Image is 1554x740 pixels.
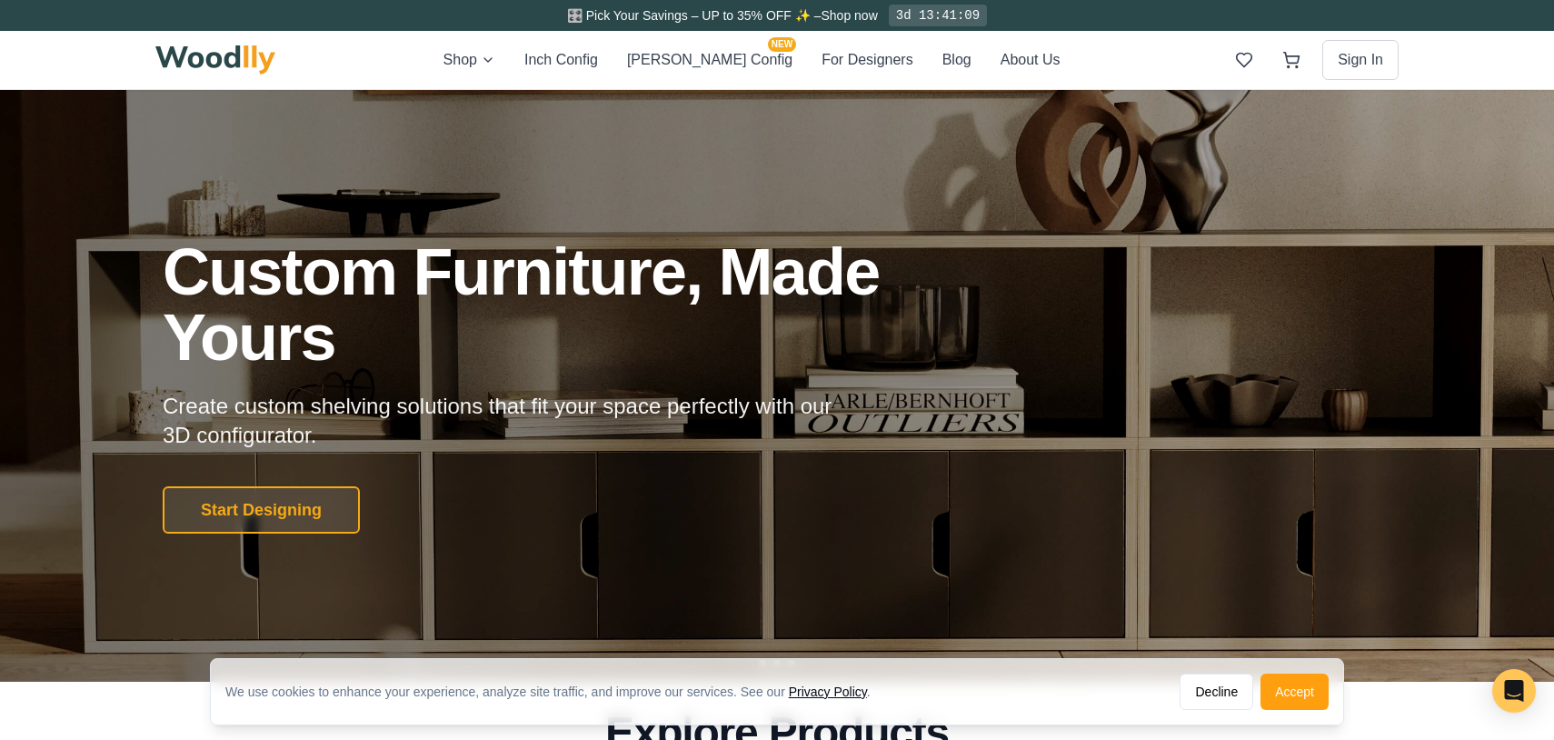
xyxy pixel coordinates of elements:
[1322,40,1399,80] button: Sign In
[225,683,885,701] div: We use cookies to enhance your experience, analyze site traffic, and improve our services. See our .
[789,685,867,699] a: Privacy Policy
[1180,674,1253,710] button: Decline
[443,48,495,72] button: Shop
[163,239,977,370] h1: Custom Furniture, Made Yours
[627,48,792,72] button: [PERSON_NAME] ConfigNEW
[1001,48,1061,72] button: About Us
[1260,674,1329,710] button: Accept
[163,392,861,450] p: Create custom shelving solutions that fit your space perfectly with our 3D configurator.
[942,48,971,72] button: Blog
[524,48,598,72] button: Inch Config
[1492,669,1536,713] div: Open Intercom Messenger
[768,37,796,52] span: NEW
[155,45,275,75] img: Woodlly
[821,8,877,23] a: Shop now
[889,5,987,26] div: 3d 13:41:09
[163,486,360,534] button: Start Designing
[822,48,912,72] button: For Designers
[567,8,822,23] span: 🎛️ Pick Your Savings – UP to 35% OFF ✨ –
